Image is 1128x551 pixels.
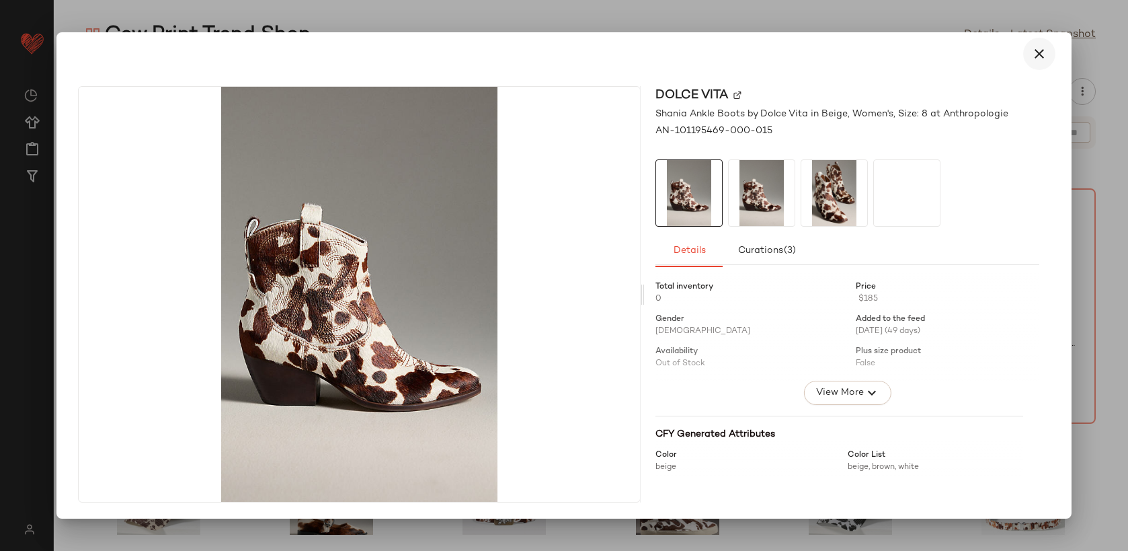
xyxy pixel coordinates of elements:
[815,385,863,401] span: View More
[655,86,728,104] span: Dolce Vita
[655,427,1023,441] div: CFY Generated Attributes
[655,124,772,138] span: AN-101195469-000-015
[803,381,891,405] button: View More
[655,107,1008,121] span: Shania Ankle Boots by Dolce Vita in Beige, Women's, Size: 8 at Anthropologie
[782,246,795,256] span: (3)
[737,246,796,256] span: Curations
[656,160,722,226] img: 101195469_015_b
[801,160,867,226] img: 101195469_015_b2
[79,87,640,502] img: 101195469_015_b
[729,160,795,226] img: 101195469_015_b
[733,91,741,100] img: svg%3e
[672,246,705,256] span: Details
